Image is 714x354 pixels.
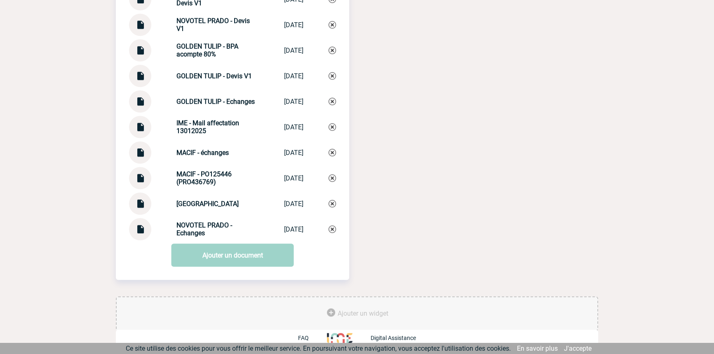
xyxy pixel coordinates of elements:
span: Ajouter un widget [338,309,388,317]
div: [DATE] [284,149,303,157]
img: Supprimer [329,225,336,233]
strong: [GEOGRAPHIC_DATA] [176,200,239,208]
img: http://www.idealmeetingsevents.fr/ [327,333,352,343]
strong: GOLDEN TULIP - BPA acompte 80% [176,42,238,58]
p: FAQ [298,335,309,341]
a: FAQ [298,334,327,342]
div: [DATE] [284,174,303,182]
img: Supprimer [329,149,336,156]
strong: IME - Mail affectation 13012025 [176,119,239,135]
img: Supprimer [329,123,336,131]
div: [DATE] [284,72,303,80]
div: [DATE] [284,200,303,208]
img: Supprimer [329,21,336,28]
div: [DATE] [284,123,303,131]
strong: GOLDEN TULIP - Echanges [176,98,255,105]
img: Supprimer [329,174,336,182]
a: J'accepte [564,345,592,352]
strong: MACIF - échanges [176,149,229,157]
a: En savoir plus [517,345,558,352]
img: Supprimer [329,47,336,54]
img: Supprimer [329,98,336,105]
p: Digital Assistance [371,335,416,341]
strong: NOVOTEL PRADO - Echanges [176,221,232,237]
strong: MACIF - PO125446 (PRO436769) [176,170,232,186]
div: [DATE] [284,47,303,54]
img: Supprimer [329,72,336,80]
strong: NOVOTEL PRADO - Devis V1 [176,17,250,33]
strong: GOLDEN TULIP - Devis V1 [176,72,252,80]
div: [DATE] [284,225,303,233]
img: Supprimer [329,200,336,207]
a: Ajouter un document [171,244,294,267]
div: Ajouter des outils d'aide à la gestion de votre événement [116,296,598,331]
div: [DATE] [284,98,303,105]
span: Ce site utilise des cookies pour vous offrir le meilleur service. En poursuivant votre navigation... [126,345,511,352]
div: [DATE] [284,21,303,29]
